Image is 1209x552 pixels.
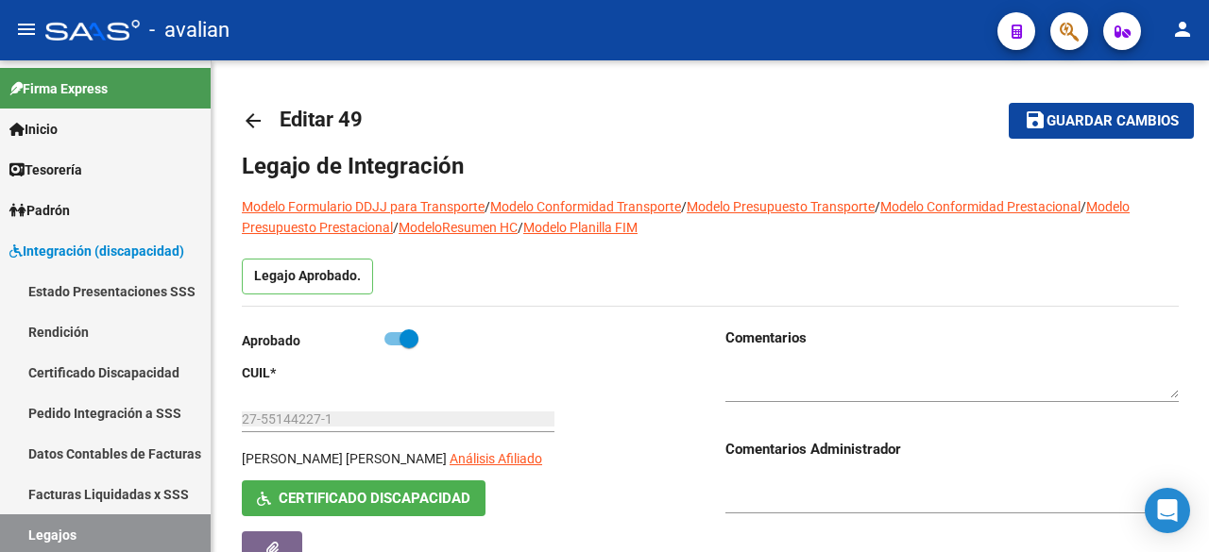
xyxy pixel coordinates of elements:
mat-icon: save [1024,109,1047,131]
a: Modelo Conformidad Prestacional [880,199,1081,214]
a: ModeloResumen HC [399,220,518,235]
span: Análisis Afiliado [450,451,542,466]
div: Open Intercom Messenger [1145,488,1190,533]
span: Editar 49 [280,108,363,131]
h3: Comentarios [725,327,1179,348]
h1: Legajo de Integración [242,151,1179,181]
span: Firma Express [9,78,108,99]
a: Modelo Formulario DDJJ para Transporte [242,199,485,214]
p: [PERSON_NAME] [PERSON_NAME] [242,448,447,469]
span: Padrón [9,200,70,221]
a: Modelo Conformidad Transporte [490,199,681,214]
button: Certificado Discapacidad [242,480,485,515]
p: Legajo Aprobado. [242,259,373,294]
span: Certificado Discapacidad [279,491,470,508]
mat-icon: person [1171,18,1194,41]
p: CUIL [242,362,384,383]
a: Modelo Planilla FIM [523,220,638,235]
button: Guardar cambios [1009,103,1194,138]
mat-icon: menu [15,18,38,41]
a: Modelo Presupuesto Transporte [687,199,875,214]
p: Aprobado [242,330,384,351]
span: - avalian [149,9,230,51]
h3: Comentarios Administrador [725,439,1179,460]
span: Guardar cambios [1047,113,1179,130]
mat-icon: arrow_back [242,109,264,132]
span: Tesorería [9,159,82,180]
span: Inicio [9,119,58,140]
span: Integración (discapacidad) [9,241,184,261]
